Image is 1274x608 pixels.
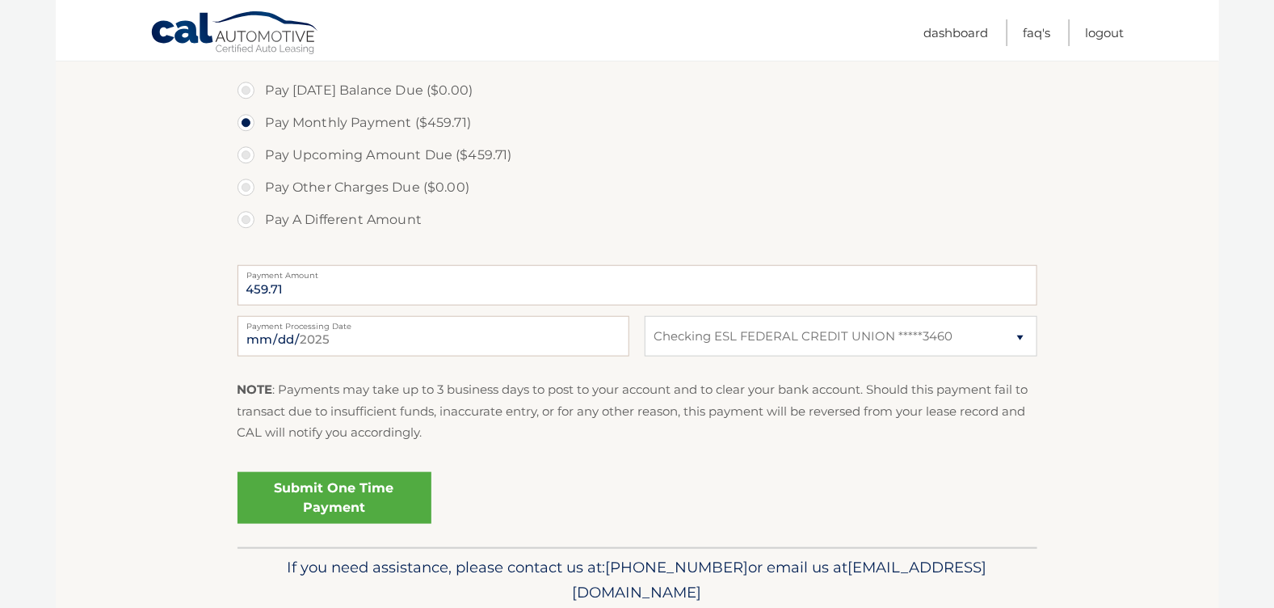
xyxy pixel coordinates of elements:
a: Cal Automotive [150,11,320,57]
p: : Payments may take up to 3 business days to post to your account and to clear your bank account.... [238,379,1037,443]
a: Logout [1086,19,1125,46]
label: Pay [DATE] Balance Due ($0.00) [238,74,1037,107]
a: FAQ's [1024,19,1051,46]
input: Payment Date [238,316,629,357]
a: Submit One Time Payment [238,472,431,524]
label: Pay Upcoming Amount Due ($459.71) [238,139,1037,171]
p: If you need assistance, please contact us at: or email us at [248,555,1027,606]
label: Payment Amount [238,265,1037,278]
label: Pay A Different Amount [238,204,1037,236]
strong: NOTE [238,382,273,397]
label: Pay Monthly Payment ($459.71) [238,107,1037,139]
label: Payment Processing Date [238,316,629,329]
span: [PHONE_NUMBER] [606,558,749,576]
a: Dashboard [924,19,989,46]
input: Payment Amount [238,265,1037,306]
label: Pay Other Charges Due ($0.00) [238,171,1037,204]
